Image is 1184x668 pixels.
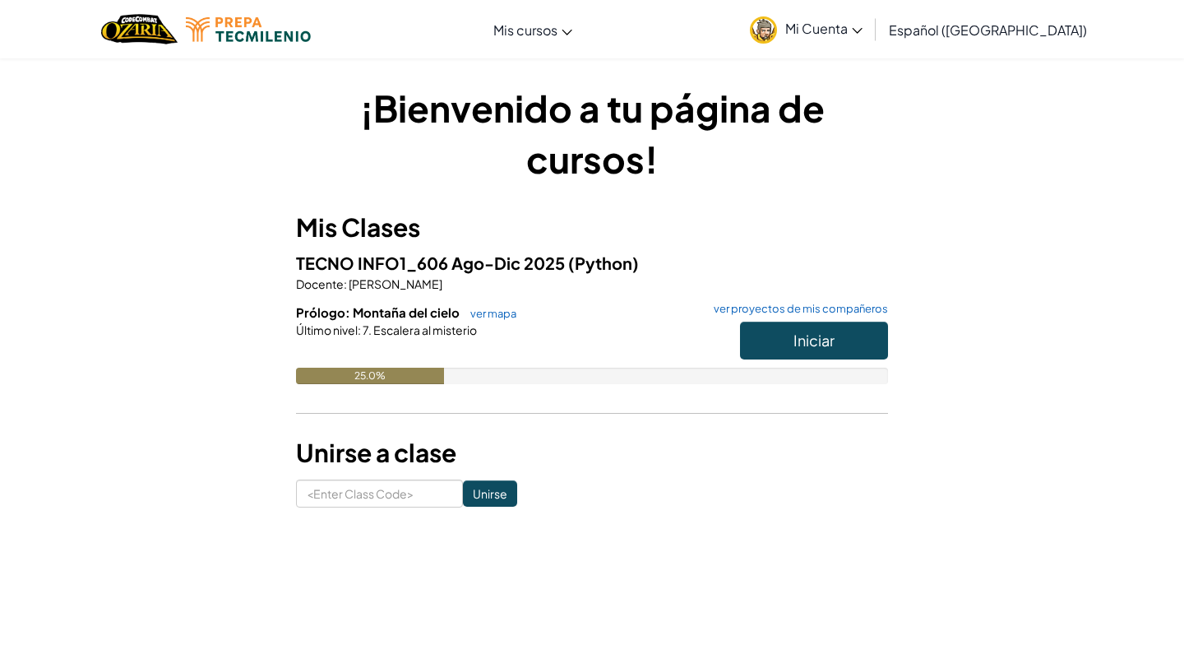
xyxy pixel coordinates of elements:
[101,12,178,46] img: Home
[793,331,835,350] span: Iniciar
[881,7,1095,52] a: Español ([GEOGRAPHIC_DATA])
[485,7,580,52] a: Mis cursos
[296,276,344,291] span: Docente
[347,276,442,291] span: [PERSON_NAME]
[750,16,777,44] img: avatar
[740,322,888,360] button: Iniciar
[361,322,372,337] span: 7.
[186,17,311,42] img: Tecmilenio logo
[372,322,477,337] span: Escalera al misterio
[462,307,516,320] a: ver mapa
[358,322,361,337] span: :
[296,322,358,337] span: Último nivel
[296,209,888,246] h3: Mis Clases
[344,276,347,291] span: :
[568,253,639,273] span: (Python)
[296,480,463,508] input: <Enter Class Code>
[296,368,444,384] div: 25.0%
[493,21,557,39] span: Mis cursos
[296,304,462,320] span: Prólogo: Montaña del cielo
[101,12,178,46] a: Ozaria by CodeCombat logo
[296,253,568,273] span: TECNO INFO1_606 Ago-Dic 2025
[296,82,888,184] h1: ¡Bienvenido a tu página de cursos!
[785,20,863,37] span: Mi Cuenta
[889,21,1087,39] span: Español ([GEOGRAPHIC_DATA])
[296,434,888,471] h3: Unirse a clase
[742,3,871,55] a: Mi Cuenta
[463,480,517,507] input: Unirse
[705,304,888,314] a: ver proyectos de mis compañeros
